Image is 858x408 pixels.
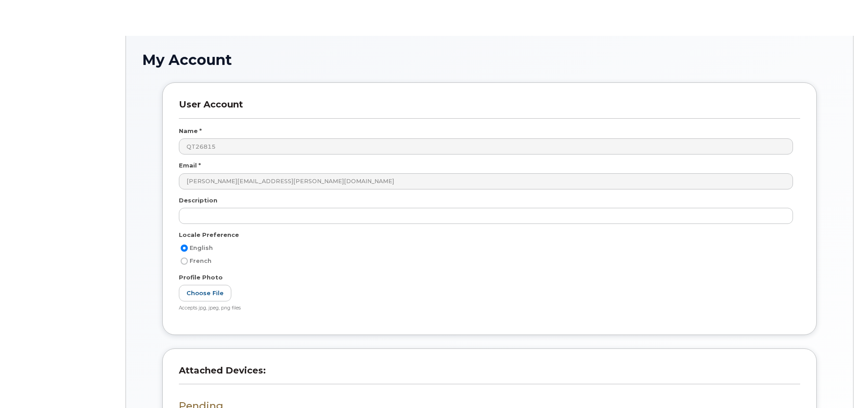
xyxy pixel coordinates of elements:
div: Accepts jpg, jpeg, png files [179,305,793,312]
label: Description [179,196,217,205]
h1: My Account [142,52,837,68]
input: English [181,245,188,252]
h3: User Account [179,99,800,118]
input: French [181,258,188,265]
label: Profile Photo [179,273,223,282]
span: English [190,245,213,251]
label: Locale Preference [179,231,239,239]
label: Choose File [179,285,231,301]
label: Name * [179,127,202,135]
span: French [190,258,212,264]
h3: Attached Devices: [179,365,800,384]
label: Email * [179,161,201,170]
